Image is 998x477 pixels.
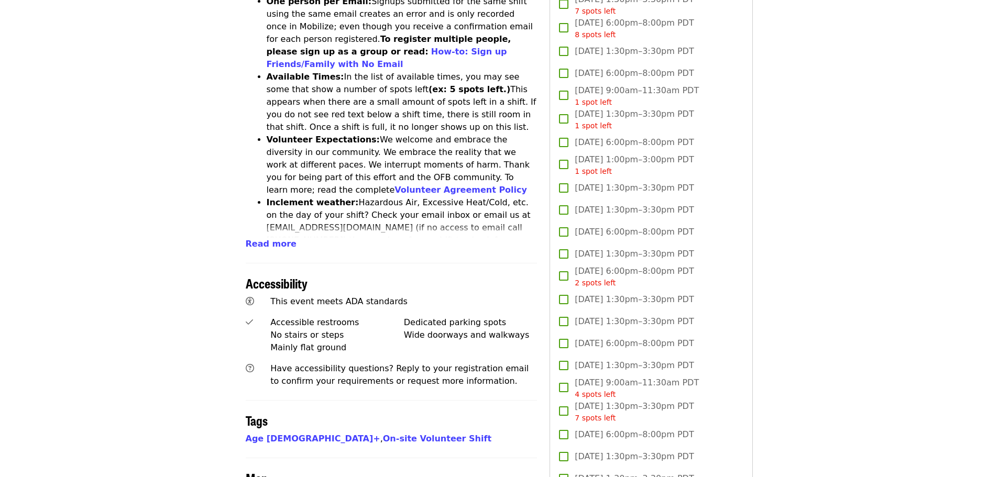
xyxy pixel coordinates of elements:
[575,7,616,15] span: 7 spots left
[575,84,699,108] span: [DATE] 9:00am–11:30am PDT
[404,316,538,329] div: Dedicated parking spots
[575,376,699,400] span: [DATE] 9:00am–11:30am PDT
[267,34,511,57] strong: To register multiple people, please sign up as a group or read:
[267,197,359,207] strong: Inclement weather:
[246,411,268,429] span: Tags
[246,363,254,373] i: question-circle icon
[575,121,612,130] span: 1 spot left
[246,274,308,292] span: Accessibility
[267,135,380,145] strong: Volunteer Expectations:
[270,329,404,341] div: No stairs or steps
[246,317,253,327] i: check icon
[575,98,612,106] span: 1 spot left
[575,279,616,287] span: 2 spots left
[270,296,408,306] span: This event meets ADA standards
[575,153,694,177] span: [DATE] 1:00pm–3:00pm PDT
[575,450,694,463] span: [DATE] 1:30pm–3:30pm PDT
[394,185,527,195] a: Volunteer Agreement Policy
[575,182,694,194] span: [DATE] 1:30pm–3:30pm PDT
[246,296,254,306] i: universal-access icon
[575,67,694,80] span: [DATE] 6:00pm–8:00pm PDT
[270,316,404,329] div: Accessible restrooms
[270,363,529,386] span: Have accessibility questions? Reply to your registration email to confirm your requirements or re...
[575,428,694,441] span: [DATE] 6:00pm–8:00pm PDT
[383,434,491,443] a: On-site Volunteer Shift
[267,71,538,134] li: In the list of available times, you may see some that show a number of spots left This appears wh...
[575,17,694,40] span: [DATE] 6:00pm–8:00pm PDT
[575,108,694,131] span: [DATE] 1:30pm–3:30pm PDT
[246,434,380,443] a: Age [DEMOGRAPHIC_DATA]+
[575,315,694,328] span: [DATE] 1:30pm–3:30pm PDT
[404,329,538,341] div: Wide doorways and walkways
[575,167,612,175] span: 1 spot left
[575,45,694,58] span: [DATE] 1:30pm–3:30pm PDT
[246,434,383,443] span: ,
[267,47,507,69] a: How-to: Sign up Friends/Family with No Email
[267,134,538,196] li: We welcome and embrace the diversity in our community. We embrace the reality that we work at dif...
[575,226,694,238] span: [DATE] 6:00pm–8:00pm PDT
[575,136,694,149] span: [DATE] 6:00pm–8:00pm PDT
[429,84,510,94] strong: (ex: 5 spots left.)
[575,30,616,39] span: 8 spots left
[575,359,694,372] span: [DATE] 1:30pm–3:30pm PDT
[575,400,694,424] span: [DATE] 1:30pm–3:30pm PDT
[575,293,694,306] span: [DATE] 1:30pm–3:30pm PDT
[575,337,694,350] span: [DATE] 6:00pm–8:00pm PDT
[575,390,616,398] span: 4 spots left
[267,72,344,82] strong: Available Times:
[246,239,297,249] span: Read more
[267,196,538,259] li: Hazardous Air, Excessive Heat/Cold, etc. on the day of your shift? Check your email inbox or emai...
[575,414,616,422] span: 7 spots left
[575,248,694,260] span: [DATE] 1:30pm–3:30pm PDT
[246,238,297,250] button: Read more
[575,265,694,289] span: [DATE] 6:00pm–8:00pm PDT
[575,204,694,216] span: [DATE] 1:30pm–3:30pm PDT
[270,341,404,354] div: Mainly flat ground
